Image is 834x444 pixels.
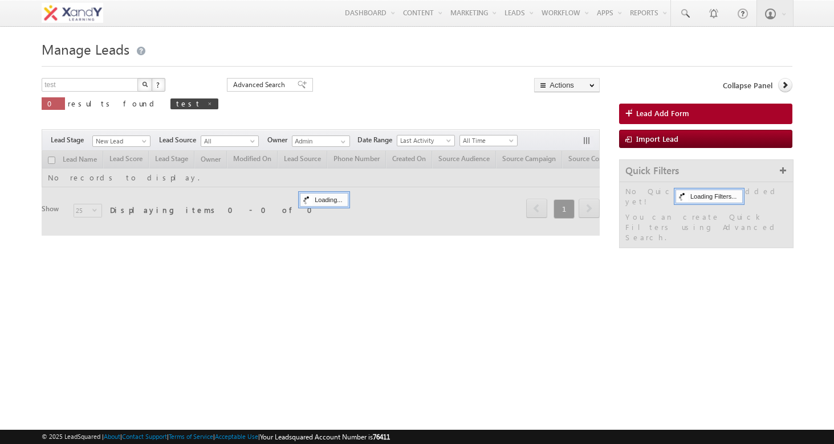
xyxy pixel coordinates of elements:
[47,98,59,108] span: 0
[619,104,792,124] a: Lead Add Form
[156,80,161,89] span: ?
[357,135,397,145] span: Date Range
[459,135,518,146] a: All Time
[215,433,258,440] a: Acceptable Use
[373,433,390,441] span: 76411
[122,433,167,440] a: Contact Support
[159,135,201,145] span: Lead Source
[723,80,772,91] span: Collapse Panel
[42,3,103,23] img: Custom Logo
[397,135,455,146] a: Last Activity
[152,78,165,92] button: ?
[93,136,147,146] span: New Lead
[233,80,288,90] span: Advanced Search
[260,433,390,441] span: Your Leadsquared Account Number is
[636,134,678,143] span: Import Lead
[104,433,120,440] a: About
[460,135,514,146] span: All Time
[169,433,213,440] a: Terms of Service
[267,135,292,145] span: Owner
[68,98,158,108] span: results found
[176,98,201,108] span: test
[142,81,148,87] img: Search
[201,136,255,146] span: All
[397,135,451,146] span: Last Activity
[51,135,92,145] span: Lead Stage
[201,135,259,147] a: All
[335,136,349,147] a: Show All Items
[42,40,129,58] span: Manage Leads
[42,431,390,442] span: © 2025 LeadSquared | | | | |
[534,78,600,92] button: Actions
[676,190,743,203] div: Loading Filters...
[92,135,150,147] a: New Lead
[300,193,348,207] div: Loading...
[636,108,689,118] span: Lead Add Form
[292,135,350,147] input: Type to Search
